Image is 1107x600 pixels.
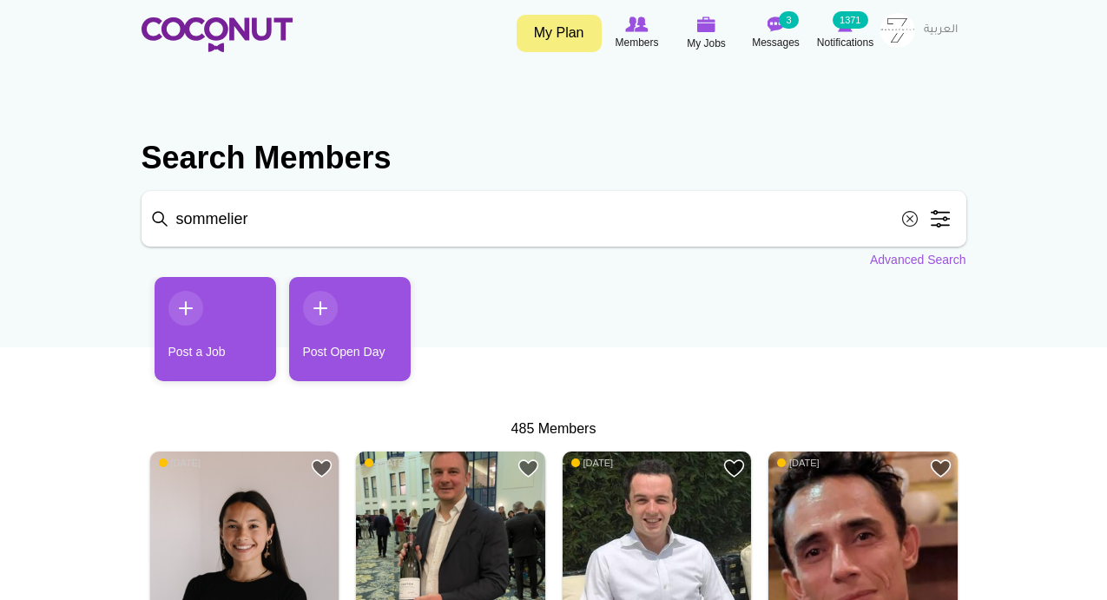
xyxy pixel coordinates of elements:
input: Search members by role or city [142,191,966,247]
span: [DATE] [571,457,614,469]
a: Post Open Day [289,277,411,381]
span: [DATE] [159,457,201,469]
a: Notifications Notifications 1371 [811,13,880,53]
span: My Jobs [687,35,726,52]
span: [DATE] [777,457,820,469]
h2: Search Members [142,137,966,179]
span: [DATE] [365,457,407,469]
span: Notifications [817,34,873,51]
a: العربية [915,13,966,48]
img: Browse Members [625,16,648,32]
span: Members [615,34,658,51]
img: Messages [768,16,785,32]
small: 3 [779,11,798,29]
small: 1371 [833,11,867,29]
a: Add to Favourites [723,458,745,479]
a: Add to Favourites [930,458,952,479]
li: 2 / 2 [276,277,398,394]
span: Messages [752,34,800,51]
img: Home [142,17,293,52]
img: My Jobs [697,16,716,32]
a: My Plan [517,15,602,52]
a: Messages Messages 3 [741,13,811,53]
a: Advanced Search [870,251,966,268]
a: Add to Favourites [311,458,333,479]
a: Browse Members Members [603,13,672,53]
a: My Jobs My Jobs [672,13,741,54]
a: Add to Favourites [517,458,539,479]
div: 485 Members [142,419,966,439]
a: Post a Job [155,277,276,381]
li: 1 / 2 [142,277,263,394]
